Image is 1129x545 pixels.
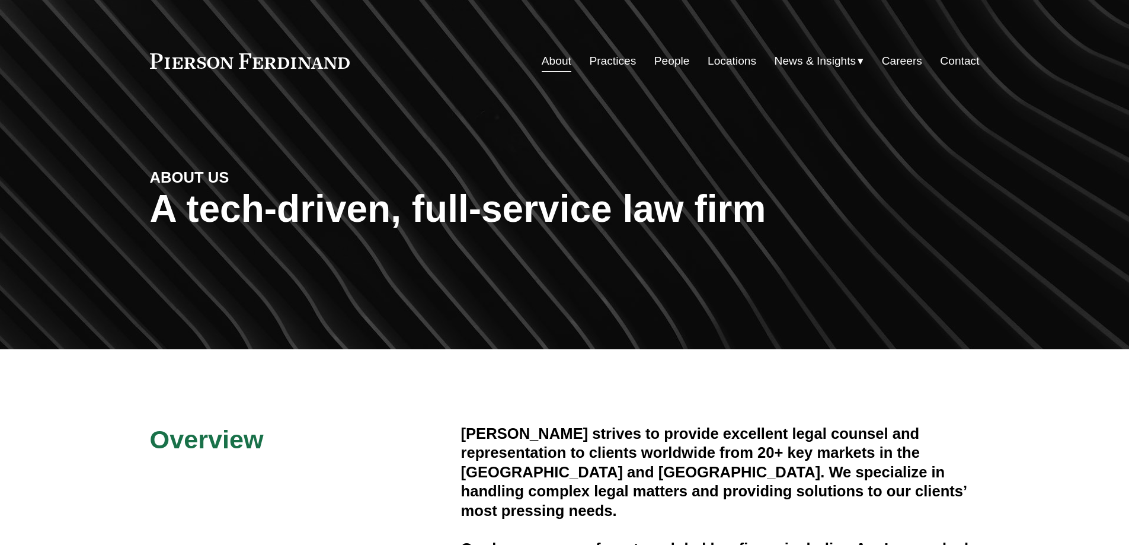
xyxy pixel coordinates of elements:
[775,50,864,72] a: folder dropdown
[882,50,922,72] a: Careers
[589,50,636,72] a: Practices
[150,187,980,231] h1: A tech-driven, full-service law firm
[461,424,980,520] h4: [PERSON_NAME] strives to provide excellent legal counsel and representation to clients worldwide ...
[542,50,571,72] a: About
[150,425,264,454] span: Overview
[940,50,979,72] a: Contact
[150,169,229,186] strong: ABOUT US
[775,51,856,72] span: News & Insights
[708,50,756,72] a: Locations
[654,50,690,72] a: People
